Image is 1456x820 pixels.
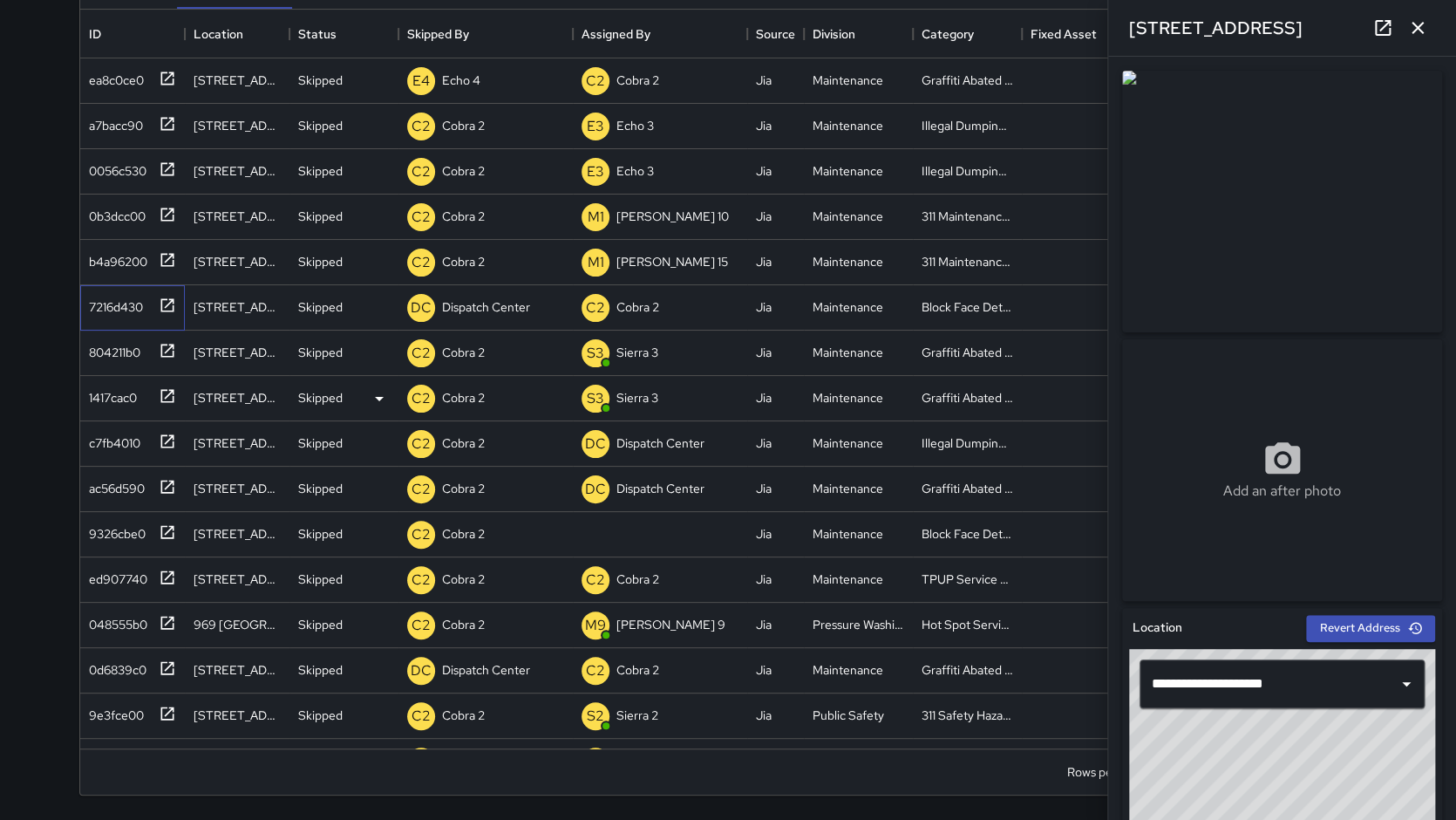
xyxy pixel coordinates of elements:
[442,389,485,407] p: Cobra 2
[82,201,146,225] div: 0b3dcc00
[194,344,281,361] div: 2630 Broadway
[813,72,883,89] div: Maintenance
[298,707,343,724] p: Skipped
[298,389,343,407] p: Skipped
[922,253,1013,270] div: 311 Maintenance Related Issue Reported
[411,660,432,681] p: DC
[813,616,904,633] div: Pressure Washing
[82,700,144,724] div: 9e3fce00
[194,298,281,316] div: 1802 Telegraph Avenue
[586,660,605,681] p: C2
[298,117,343,134] p: Skipped
[586,570,605,591] p: C2
[82,654,146,679] div: 0d6839c0
[289,10,398,58] div: Status
[922,480,1013,497] div: Graffiti Abated Large
[412,207,431,228] p: C2
[616,571,659,588] p: Cobra 2
[616,389,658,407] p: Sierra 3
[411,297,432,318] p: DC
[587,161,604,182] p: E3
[616,434,704,452] p: Dispatch Center
[82,110,143,134] div: a7bacc90
[442,253,485,270] p: Cobra 2
[756,162,772,180] div: Jia
[194,10,243,58] div: Location
[922,344,1013,361] div: Graffiti Abated Large
[194,661,281,679] div: 827 Broadway
[922,10,974,58] div: Category
[616,162,654,180] p: Echo 3
[585,479,606,500] p: DC
[922,208,1013,225] div: 311 Maintenance Related Issue Reported
[82,564,147,588] div: ed907740
[1031,10,1097,58] div: Fixed Asset
[194,616,281,633] div: 969 Broadway
[616,72,659,89] p: Cobra 2
[616,117,654,134] p: Echo 3
[813,162,883,180] div: Maintenance
[298,72,343,89] p: Skipped
[587,388,604,409] p: S3
[82,246,147,270] div: b4a96200
[586,71,605,92] p: C2
[82,155,146,180] div: 0056c530
[756,298,772,316] div: Jia
[756,344,772,361] div: Jia
[298,253,343,270] p: Skipped
[813,253,883,270] div: Maintenance
[412,252,431,273] p: C2
[616,661,659,679] p: Cobra 2
[586,297,605,318] p: C2
[756,72,772,89] div: Jia
[813,661,883,679] div: Maintenance
[412,343,431,364] p: C2
[588,207,604,228] p: M1
[747,10,804,58] div: Source
[412,615,431,636] p: C2
[813,208,883,225] div: Maintenance
[194,72,281,89] div: 387 17th Street
[756,208,772,225] div: Jia
[616,707,658,724] p: Sierra 2
[185,10,289,58] div: Location
[442,480,485,497] p: Cobra 2
[298,434,343,452] p: Skipped
[298,661,343,679] p: Skipped
[194,434,281,452] div: 344 13th Street
[756,10,795,58] div: Source
[756,661,772,679] div: Jia
[1067,763,1150,781] p: Rows per page:
[442,208,485,225] p: Cobra 2
[922,117,1013,134] div: Illegal Dumping Removed
[756,616,772,633] div: Jia
[813,117,883,134] div: Maintenance
[298,571,343,588] p: Skipped
[922,434,1013,452] div: Illegal Dumping Removed
[298,616,343,633] p: Skipped
[442,571,485,588] p: Cobra 2
[922,616,1013,633] div: Hot Spot Serviced
[922,298,1013,316] div: Block Face Detailed
[82,337,140,361] div: 804211b0
[756,707,772,724] div: Jia
[756,389,772,407] div: Jia
[194,253,281,270] div: 400 14th Street
[922,525,1013,543] div: Block Face Detailed
[616,480,704,497] p: Dispatch Center
[587,116,604,137] p: E3
[82,518,146,543] div: 9326cbe0
[298,162,343,180] p: Skipped
[412,116,431,137] p: C2
[89,10,101,58] div: ID
[194,571,281,588] div: 827 Broadway
[616,208,729,225] p: [PERSON_NAME] 10
[194,117,281,134] div: 1707 Webster Street
[82,65,144,89] div: ea8c0ce0
[194,162,281,180] div: 1739 Broadway
[194,389,281,407] div: 2630 Broadway
[194,707,281,724] div: 330 17th Street
[588,252,604,273] p: M1
[573,10,747,58] div: Assigned By
[298,10,337,58] div: Status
